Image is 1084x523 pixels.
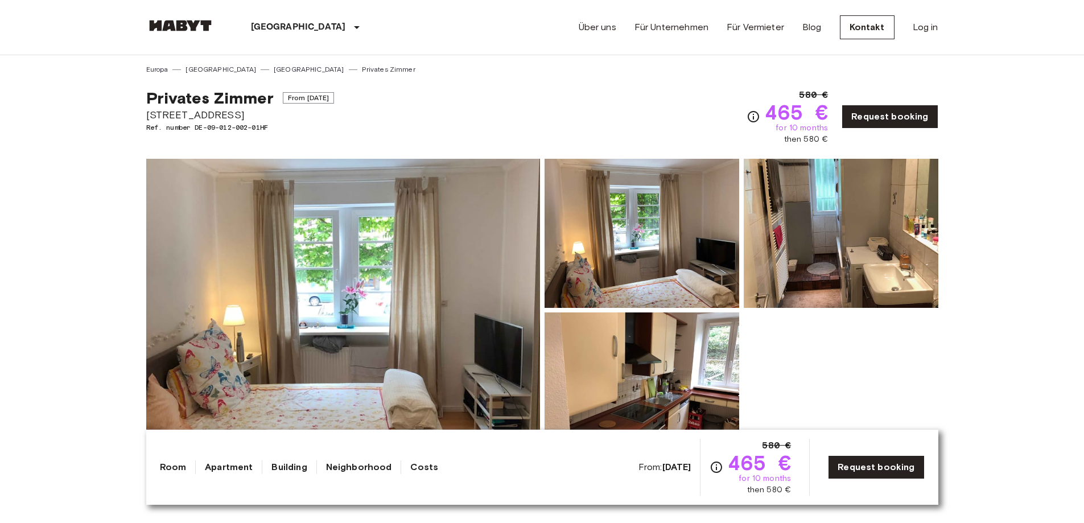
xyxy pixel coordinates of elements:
[727,20,784,34] a: Für Vermieter
[739,473,791,484] span: for 10 months
[802,20,822,34] a: Blog
[186,64,256,75] a: [GEOGRAPHIC_DATA]
[146,108,335,122] span: [STREET_ADDRESS]
[146,122,335,133] span: Ref. number DE-09-012-002-01HF
[747,484,792,496] span: then 580 €
[271,460,307,474] a: Building
[326,460,392,474] a: Neighborhood
[205,460,253,474] a: Apartment
[146,88,274,108] span: Privates Zimmer
[146,20,215,31] img: Habyt
[728,452,791,473] span: 465 €
[710,460,723,474] svg: Check cost overview for full price breakdown. Please note that discounts apply to new joiners onl...
[913,20,938,34] a: Log in
[744,159,938,308] img: Picture of unit DE-09-012-002-01HF
[799,88,828,102] span: 580 €
[784,134,829,145] span: then 580 €
[634,20,708,34] a: Für Unternehmen
[283,92,335,104] span: From [DATE]
[160,460,187,474] a: Room
[842,105,938,129] a: Request booking
[662,462,691,472] b: [DATE]
[638,461,691,473] span: From:
[828,455,924,479] a: Request booking
[251,20,346,34] p: [GEOGRAPHIC_DATA]
[545,159,739,308] img: Picture of unit DE-09-012-002-01HF
[747,110,760,123] svg: Check cost overview for full price breakdown. Please note that discounts apply to new joiners onl...
[762,439,791,452] span: 580 €
[765,102,828,122] span: 465 €
[146,159,540,462] img: Marketing picture of unit DE-09-012-002-01HF
[274,64,344,75] a: [GEOGRAPHIC_DATA]
[776,122,828,134] span: for 10 months
[410,460,438,474] a: Costs
[362,64,415,75] a: Privates Zimmer
[840,15,895,39] a: Kontakt
[579,20,616,34] a: Über uns
[146,64,168,75] a: Europa
[545,312,739,462] img: Picture of unit DE-09-012-002-01HF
